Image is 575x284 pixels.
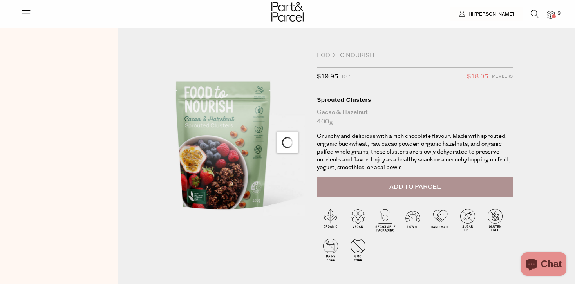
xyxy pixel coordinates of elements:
[481,206,509,233] img: P_P-ICONS-Live_Bec_V11_Gluten_Free.svg
[467,72,488,82] span: $18.05
[141,52,305,245] img: Sprouted Clusters
[317,108,513,127] div: Cacao & Hazelnut 400g
[555,10,562,17] span: 3
[317,236,344,263] img: P_P-ICONS-Live_Bec_V11_Dairy_Free.svg
[344,236,372,263] img: P_P-ICONS-Live_Bec_V11_GMO_Free.svg
[427,206,454,233] img: P_P-ICONS-Live_Bec_V11_Handmade.svg
[271,2,304,22] img: Part&Parcel
[372,206,399,233] img: P_P-ICONS-Live_Bec_V11_Recyclable_Packaging.svg
[344,206,372,233] img: P_P-ICONS-Live_Bec_V11_Vegan.svg
[454,206,481,233] img: P_P-ICONS-Live_Bec_V11_Sugar_Free.svg
[399,206,427,233] img: P_P-ICONS-Live_Bec_V11_Low_Gi.svg
[317,72,338,82] span: $19.95
[317,52,513,60] div: Food to Nourish
[467,11,514,18] span: Hi [PERSON_NAME]
[450,7,523,21] a: Hi [PERSON_NAME]
[317,96,513,104] div: Sprouted Clusters
[317,177,513,197] button: Add to Parcel
[317,132,513,172] p: Crunchy and delicious with a rich chocolate flavour. Made with sprouted, organic buckwheat, raw c...
[519,252,569,278] inbox-online-store-chat: Shopify online store chat
[342,72,350,82] span: RRP
[492,72,513,82] span: Members
[317,206,344,233] img: P_P-ICONS-Live_Bec_V11_Organic.svg
[547,11,555,19] a: 3
[389,183,441,192] span: Add to Parcel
